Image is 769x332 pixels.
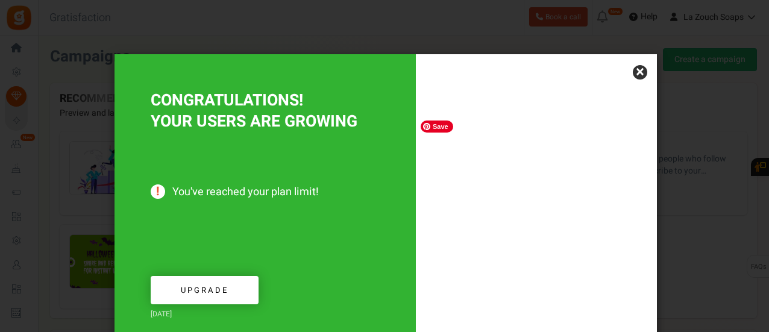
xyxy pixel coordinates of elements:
a: × [633,65,647,80]
span: Save [421,121,453,133]
span: You've reached your plan limit! [151,186,380,199]
span: CONGRATULATIONS! YOUR USERS ARE GROWING [151,89,357,133]
a: Upgrade [151,276,259,304]
span: [DATE] [151,309,172,319]
span: Upgrade [181,284,228,296]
